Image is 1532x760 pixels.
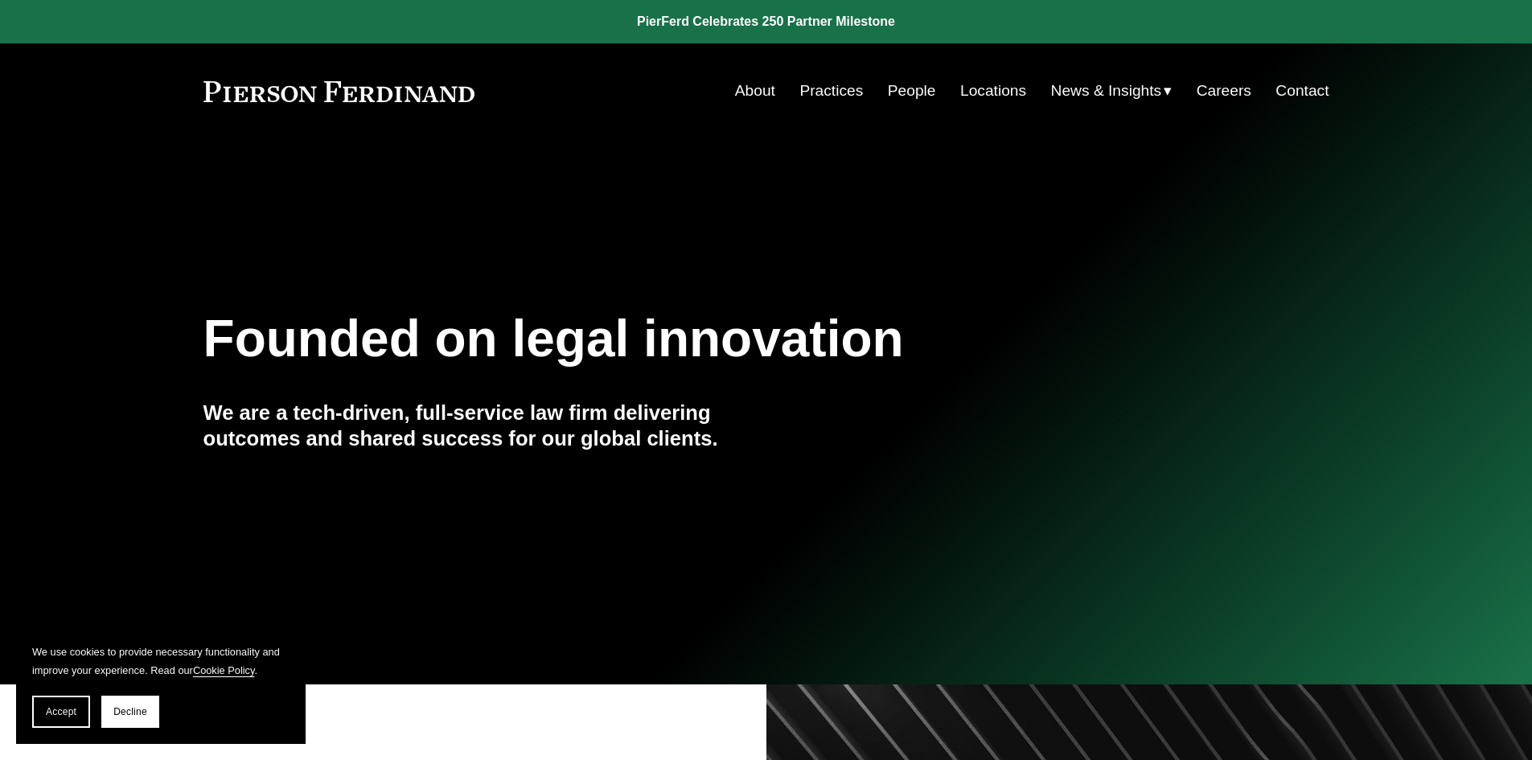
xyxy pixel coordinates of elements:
[799,76,863,106] a: Practices
[1275,76,1329,106] a: Contact
[46,706,76,717] span: Accept
[203,400,766,452] h4: We are a tech-driven, full-service law firm delivering outcomes and shared success for our global...
[1051,77,1162,105] span: News & Insights
[1197,76,1251,106] a: Careers
[32,696,90,728] button: Accept
[1051,76,1173,106] a: folder dropdown
[193,664,255,676] a: Cookie Policy
[101,696,159,728] button: Decline
[960,76,1026,106] a: Locations
[888,76,936,106] a: People
[16,626,306,744] section: Cookie banner
[203,310,1142,368] h1: Founded on legal innovation
[735,76,775,106] a: About
[32,643,290,680] p: We use cookies to provide necessary functionality and improve your experience. Read our .
[113,706,147,717] span: Decline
